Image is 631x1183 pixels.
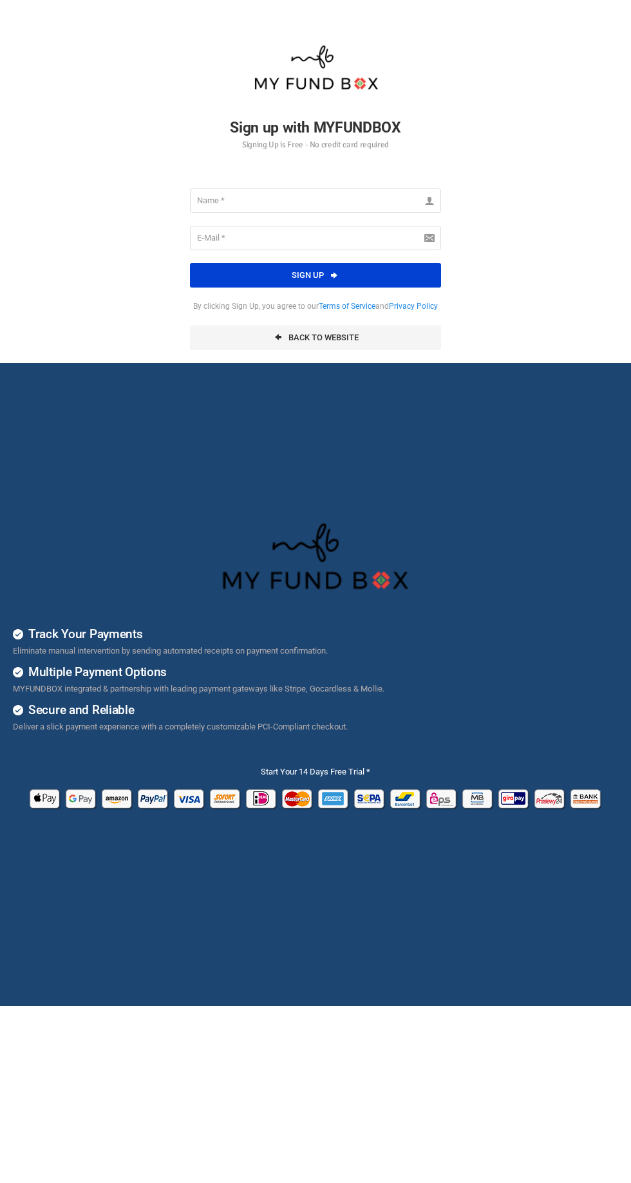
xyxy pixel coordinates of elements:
[190,263,441,288] button: Sign up
[13,684,384,693] span: MYFUNDBOX integrated & partnership with leading payment gateways like Stripe, Gocardless & Mollie.
[190,116,441,149] h2: Sign up with MYFUNDBOX
[497,785,531,811] img: giropay
[317,785,351,811] img: american_express Pay
[425,785,459,811] img: EPS Pay
[281,785,315,811] img: Mastercard Pay
[28,785,62,811] img: Apple Pay
[389,785,423,811] img: Bancontact Pay
[173,785,207,811] img: Visa
[209,785,243,811] img: Sofort Pay
[137,785,171,811] img: Paypal
[100,785,135,811] img: Amazon
[13,646,328,656] span: Eliminate manual intervention by sending automated receipts on payment confirmation.
[13,663,631,681] h4: Multiple Payment Options
[353,785,387,811] img: sepa Pay
[190,226,441,250] input: E-Mail *
[533,785,567,811] img: p24 Pay
[221,520,410,599] img: whiteMFB.png
[190,326,441,350] a: Back To Website
[190,188,441,213] input: Name *
[569,785,603,811] img: banktransfer
[461,785,495,811] img: mb Pay
[389,302,438,311] a: Privacy Policy
[245,785,279,811] img: Ideal Pay
[13,722,348,731] span: Deliver a slick payment experience with a completely customizable PCI-Compliant checkout.
[13,625,631,643] h4: Track Your Payments
[64,785,99,811] img: Google Pay
[253,39,379,91] img: mfboff.png
[13,701,631,719] h4: Secure and Reliable
[190,300,441,312] span: By clicking Sign Up, you agree to our and
[190,141,441,149] small: Signing Up is Free - No credit card required
[319,302,375,311] a: Terms of Service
